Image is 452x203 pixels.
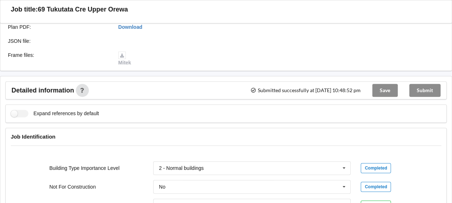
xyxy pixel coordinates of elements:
[118,52,131,66] a: Mitek
[3,23,113,31] div: Plan PDF :
[49,184,96,190] label: Not For Construction
[11,110,99,117] label: Expand references by default
[159,166,204,171] div: 2 - Normal buildings
[11,5,38,14] h3: Job title:
[3,51,113,67] div: Frame files :
[361,182,391,192] div: Completed
[12,87,74,94] span: Detailed information
[38,5,128,14] h3: 69 Tukutata Cre Upper Orewa
[49,165,119,171] label: Building Type Importance Level
[159,184,165,189] div: No
[361,163,391,173] div: Completed
[251,88,361,93] span: Submitted successfully at [DATE] 10:48:52 pm
[3,37,113,45] div: JSON file :
[11,133,441,140] h4: Job Identification
[118,24,142,30] a: Download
